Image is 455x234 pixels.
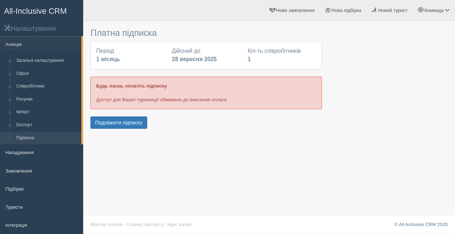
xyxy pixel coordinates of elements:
span: Новий турист [378,8,408,13]
b: 28 вересня 2025 [172,56,217,62]
a: Сканер паспорту [127,222,163,227]
a: © All-Inclusive CRM 2025 [394,222,448,227]
a: Офіси [13,67,81,80]
a: Візитки готелів [90,222,123,227]
span: Нова підбірка [332,8,362,13]
a: Рахунки [13,93,81,106]
a: Курс валют [167,222,192,227]
a: Підписка [13,132,81,145]
span: · [124,222,125,227]
a: Співробітники [13,80,81,93]
span: · [165,222,166,227]
b: Будь ласка, оплатіть підписку [96,83,167,89]
button: Подовжити підписку [90,116,147,129]
div: Доступ для Вашої турагенції обмежено до внесення оплати [90,77,322,109]
span: Команда [424,8,443,13]
div: Період [93,47,168,64]
b: 1 місяць [96,56,120,62]
a: Загальні налаштування [13,54,81,67]
div: Дійсний до [168,47,244,64]
a: Імпорт [13,106,81,119]
b: 1 [248,56,251,62]
a: Експорт [13,119,81,132]
h3: Платна підписка [90,28,322,38]
a: All-Inclusive CRM [0,0,83,20]
span: All-Inclusive CRM [4,7,67,16]
span: Нове замовлення [276,8,315,13]
div: Кіл-ть співробітників [244,47,320,64]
